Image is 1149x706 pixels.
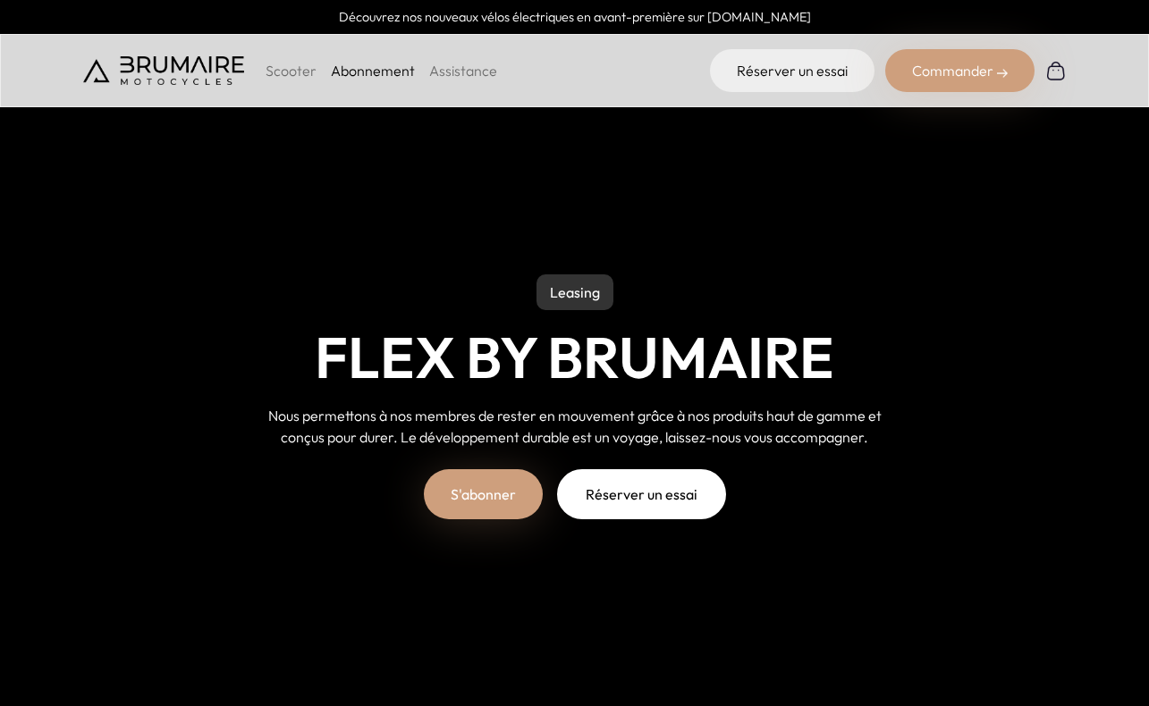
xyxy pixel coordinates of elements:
a: Réserver un essai [557,469,726,519]
img: Panier [1045,60,1067,81]
img: Brumaire Motocycles [83,56,244,85]
div: Commander [885,49,1035,92]
a: Assistance [429,62,497,80]
a: S'abonner [424,469,543,519]
p: Leasing [536,274,613,310]
span: Nous permettons à nos membres de rester en mouvement grâce à nos produits haut de gamme et conçus... [268,407,882,446]
a: Réserver un essai [710,49,874,92]
img: right-arrow-2.png [997,68,1008,79]
h1: Flex by Brumaire [315,324,834,391]
a: Abonnement [331,62,415,80]
p: Scooter [266,60,317,81]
